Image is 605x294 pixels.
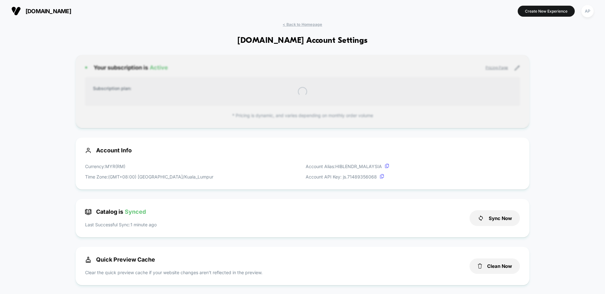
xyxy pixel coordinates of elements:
[85,173,213,180] p: Time Zone: (GMT+08:00) [GEOGRAPHIC_DATA]/Kuala_Lumpur
[581,5,594,17] div: AP
[26,8,71,14] span: [DOMAIN_NAME]
[11,6,21,16] img: Visually logo
[85,221,157,228] p: Last Successful Sync: 1 minute ago
[579,5,596,18] button: AP
[470,258,520,274] button: Clean Now
[518,6,575,17] button: Create New Experience
[306,163,389,170] p: Account Alias: HIBLENDR_MALAYSIA
[237,36,367,45] h1: [DOMAIN_NAME] Account Settings
[85,147,520,154] span: Account Info
[85,256,155,263] span: Quick Preview Cache
[283,22,322,27] span: < Back to Homepage
[306,173,389,180] p: Account API Key: js. 71489356068
[125,208,146,215] span: Synced
[9,6,73,16] button: [DOMAIN_NAME]
[470,210,520,226] button: Sync Now
[85,208,146,215] span: Catalog is
[85,269,262,276] p: Clear the quick preview cache if your website changes aren’t reflected in the preview.
[85,163,213,170] p: Currency: MYR ( RM )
